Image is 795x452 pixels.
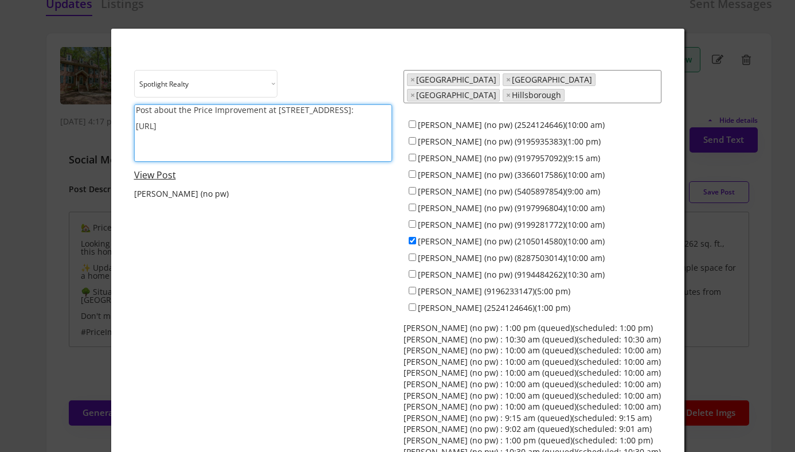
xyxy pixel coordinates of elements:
[404,401,661,412] div: [PERSON_NAME] (no pw) : 10:00 am (queued)(scheduled: 10:00 am)
[418,169,605,180] label: [PERSON_NAME] (no pw) (3366017586)(10:00 am)
[418,186,600,197] label: [PERSON_NAME] (no pw) (5405897854)(9:00 am)
[410,91,415,99] span: ×
[404,322,653,334] div: [PERSON_NAME] (no pw) : 1:00 pm (queued)(scheduled: 1:00 pm)
[134,188,229,200] div: [PERSON_NAME] (no pw)
[418,202,605,213] label: [PERSON_NAME] (no pw) (9197996804)(10:00 am)
[503,73,596,86] li: Durham
[134,169,176,181] a: View Post
[407,89,500,102] li: Chapel Hill
[418,236,605,247] label: [PERSON_NAME] (no pw) (2105014580)(10:00 am)
[404,367,661,379] div: [PERSON_NAME] (no pw) : 10:00 am (queued)(scheduled: 10:00 am)
[404,412,652,424] div: [PERSON_NAME] (no pw) : 9:15 am (queued)(scheduled: 9:15 am)
[404,356,661,368] div: [PERSON_NAME] (no pw) : 10:00 am (queued)(scheduled: 10:00 am)
[503,89,565,102] li: Hillsborough
[418,269,605,280] label: [PERSON_NAME] (no pw) (9194484262)(10:30 am)
[418,119,605,130] label: [PERSON_NAME] (no pw) (2524124646)(10:00 am)
[506,76,511,84] span: ×
[418,153,600,163] label: [PERSON_NAME] (no pw) (9197957092)(9:15 am)
[418,302,570,313] label: [PERSON_NAME] (2524124646)(1:00 pm)
[404,423,652,435] div: [PERSON_NAME] (no pw) : 9:02 am (queued)(scheduled: 9:01 am)
[418,286,570,297] label: [PERSON_NAME] (9196233147)(5:00 pm)
[418,252,605,263] label: [PERSON_NAME] (no pw) (8287503014)(10:00 am)
[506,91,511,99] span: ×
[404,379,661,390] div: [PERSON_NAME] (no pw) : 10:00 am (queued)(scheduled: 10:00 am)
[418,219,605,230] label: [PERSON_NAME] (no pw) (9199281772)(10:00 am)
[404,435,653,446] div: [PERSON_NAME] (no pw) : 1:00 pm (queued)(scheduled: 1:00 pm)
[418,136,601,147] label: [PERSON_NAME] (no pw) (9195935383)(1:00 pm)
[404,390,661,402] div: [PERSON_NAME] (no pw) : 10:00 am (queued)(scheduled: 10:00 am)
[404,334,661,345] div: [PERSON_NAME] (no pw) : 10:30 am (queued)(scheduled: 10:30 am)
[404,345,661,356] div: [PERSON_NAME] (no pw) : 10:00 am (queued)(scheduled: 10:00 am)
[407,73,500,86] li: Raleigh
[410,76,415,84] span: ×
